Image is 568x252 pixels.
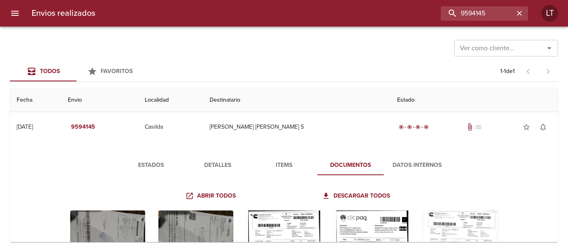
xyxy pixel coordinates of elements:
[320,188,393,204] a: Descargar todos
[324,191,390,201] span: Descargar todos
[71,122,95,132] em: 9594145
[17,123,33,130] div: [DATE]
[123,160,179,171] span: Estados
[138,112,203,142] td: Casilda
[40,68,60,75] span: Todos
[415,125,420,130] span: radio_button_checked
[32,7,95,20] h6: Envios realizados
[203,112,390,142] td: [PERSON_NAME] [PERSON_NAME] S
[138,88,203,112] th: Localidad
[397,123,430,131] div: Entregado
[68,120,99,135] button: 9594145
[322,160,379,171] span: Documentos
[61,88,138,112] th: Envio
[10,88,61,112] th: Fecha
[500,67,515,76] p: 1 - 1 de 1
[535,119,551,135] button: Activar notificaciones
[10,61,143,81] div: Tabs Envios
[474,123,482,131] span: No tiene pedido asociado
[541,5,558,22] div: LT
[543,42,555,54] button: Abrir
[187,191,236,201] span: Abrir todos
[118,155,450,175] div: Tabs detalle de guia
[203,88,390,112] th: Destinatario
[541,5,558,22] div: Abrir información de usuario
[518,119,535,135] button: Agregar a favoritos
[518,67,538,75] span: Pagina anterior
[189,160,246,171] span: Detalles
[5,3,25,23] button: menu
[407,125,412,130] span: radio_button_checked
[466,123,474,131] span: Tiene documentos adjuntos
[390,88,558,112] th: Estado
[389,160,445,171] span: Datos Internos
[539,123,547,131] span: notifications_none
[424,125,429,130] span: radio_button_checked
[256,160,312,171] span: Items
[441,6,514,21] input: buscar
[399,125,404,130] span: radio_button_checked
[522,123,531,131] span: star_border
[538,61,558,81] span: Pagina siguiente
[101,68,133,75] span: Favoritos
[184,188,239,204] a: Abrir todos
